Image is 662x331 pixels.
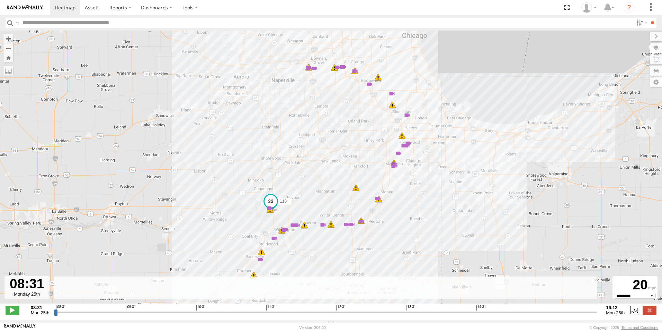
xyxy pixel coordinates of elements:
[196,305,206,311] span: 10:31
[3,43,13,53] button: Zoom out
[606,305,625,310] strong: 16:12
[388,90,395,97] div: 5
[278,227,285,234] div: 26
[331,64,338,71] div: 15
[6,306,19,315] label: Play/Stop
[621,325,658,330] a: Terms and Conditions
[389,102,396,109] div: 10
[328,221,334,228] div: 5
[366,81,373,88] div: 7
[374,195,381,202] div: 7
[358,217,365,224] div: 8
[271,235,278,242] div: 9
[250,272,257,279] div: 14
[399,132,405,139] div: 17
[643,306,656,315] label: Close
[606,310,625,315] span: Mon 25th Aug 2025
[56,305,66,311] span: 08:31
[257,256,264,263] div: 10
[126,305,136,311] span: 09:31
[634,18,648,28] label: Search Filter Options
[4,324,36,331] a: Visit our Website
[406,305,416,311] span: 13:31
[391,159,397,166] div: 8
[336,305,346,311] span: 12:31
[3,53,13,62] button: Zoom Home
[624,2,635,13] i: ?
[7,5,43,10] img: rand-logo.svg
[280,199,287,204] span: 118
[3,66,13,76] label: Measure
[476,305,486,311] span: 14:31
[301,222,308,229] div: 7
[579,2,599,13] div: Ed Pruneda
[15,18,20,28] label: Search Query
[258,248,265,255] div: 28
[299,325,326,330] div: Version: 306.00
[266,205,273,212] div: 10
[31,305,50,310] strong: 08:31
[3,34,13,43] button: Zoom in
[650,77,662,87] label: Map Settings
[352,184,359,191] div: 18
[375,74,382,81] div: 27
[31,310,50,315] span: Mon 25th Aug 2025
[614,277,656,293] div: 20
[589,325,658,330] div: © Copyright 2025 -
[266,305,276,311] span: 11:31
